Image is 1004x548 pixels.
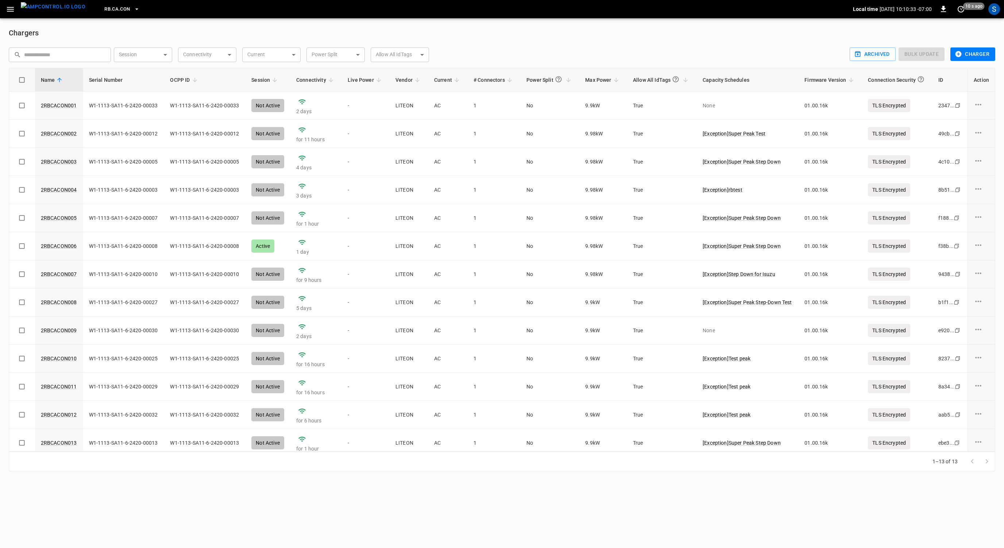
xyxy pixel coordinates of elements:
[880,5,932,13] p: [DATE] 10:10:33 -07:00
[868,268,910,281] p: TLS Encrypted
[390,373,428,401] td: LITEON
[974,437,989,448] div: charge point options
[41,214,77,222] a: 2RBCACON005
[390,288,428,317] td: LITEON
[251,352,284,365] div: Not Active
[703,158,793,165] p: [ Exception ] Super Peak Step Down
[164,345,246,373] td: W1-1113-SA11-6-2420-00025
[974,241,989,252] div: charge point options
[868,183,910,196] p: TLS Encrypted
[627,92,697,120] td: True
[428,373,468,401] td: AC
[521,288,579,317] td: No
[799,232,862,260] td: 01.00.16k
[954,411,962,419] div: copy
[974,128,989,139] div: charge point options
[474,76,514,84] span: # Connectors
[579,92,627,120] td: 9.9 kW
[428,176,468,204] td: AC
[938,130,954,137] div: 49cb ...
[164,288,246,317] td: W1-1113-SA11-6-2420-00027
[83,317,165,345] td: W1-1113-SA11-6-2420-00030
[953,242,961,250] div: copy
[428,345,468,373] td: AC
[428,120,468,148] td: AC
[988,3,1000,15] div: profile-icon
[251,211,284,225] div: Not Active
[521,204,579,232] td: No
[521,317,579,345] td: No
[390,232,428,260] td: LITEON
[170,76,199,84] span: OCPP ID
[932,68,968,92] th: ID
[342,92,390,120] td: -
[703,299,793,306] a: [Exception]Super Peak Step-Down Test
[83,148,165,176] td: W1-1113-SA11-6-2420-00005
[390,401,428,429] td: LITEON
[579,120,627,148] td: 9.98 kW
[974,381,989,392] div: charge point options
[579,429,627,457] td: 9.9 kW
[468,317,521,345] td: 1
[868,408,910,421] p: TLS Encrypted
[390,345,428,373] td: LITEON
[41,411,77,418] a: 2RBCACON012
[799,92,862,120] td: 01.00.16k
[468,429,521,457] td: 1
[251,155,284,168] div: Not Active
[627,373,697,401] td: True
[954,186,962,194] div: copy
[703,355,793,362] a: [Exception]Test peak
[868,352,910,365] p: TLS Encrypted
[633,73,690,87] span: Allow All IdTags
[521,148,579,176] td: No
[804,76,856,84] span: Firmware Version
[468,148,521,176] td: 1
[703,355,793,362] p: [ Exception ] Test peak
[390,204,428,232] td: LITEON
[868,239,910,253] p: TLS Encrypted
[395,76,422,84] span: Vendor
[83,373,165,401] td: W1-1113-SA11-6-2420-00029
[41,383,77,390] a: 2RBCACON011
[868,296,910,309] p: TLS Encrypted
[41,130,77,137] a: 2RBCACON002
[938,383,955,390] div: 8a34 ...
[342,260,390,288] td: -
[251,324,284,337] div: Not Active
[703,439,793,447] p: [ Exception ] Super Peak Step Down
[954,439,961,447] div: copy
[868,436,910,449] p: TLS Encrypted
[938,355,955,362] div: 8237 ...
[974,409,989,420] div: charge point options
[342,317,390,345] td: -
[342,120,390,148] td: -
[390,317,428,345] td: LITEON
[579,345,627,373] td: 9.9 kW
[963,3,985,10] span: 10 s ago
[41,299,77,306] a: 2RBCACON008
[83,176,165,204] td: W1-1113-SA11-6-2420-00003
[41,158,77,165] a: 2RBCACON003
[938,242,954,250] div: f38b ...
[428,260,468,288] td: AC
[954,383,962,391] div: copy
[799,120,862,148] td: 01.00.16k
[974,212,989,223] div: charge point options
[468,92,521,120] td: 1
[251,296,284,309] div: Not Active
[83,120,165,148] td: W1-1113-SA11-6-2420-00012
[703,439,793,447] a: [Exception]Super Peak Step Down
[251,268,284,281] div: Not Active
[83,68,165,92] th: Serial Number
[164,232,246,260] td: W1-1113-SA11-6-2420-00008
[955,3,967,15] button: set refresh interval
[585,76,621,84] span: Max Power
[703,383,793,390] a: [Exception]Test peak
[296,417,336,424] p: for 6 hours
[799,148,862,176] td: 01.00.16k
[428,148,468,176] td: AC
[342,373,390,401] td: -
[938,158,954,165] div: 4c10 ...
[296,361,336,368] p: for 16 hours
